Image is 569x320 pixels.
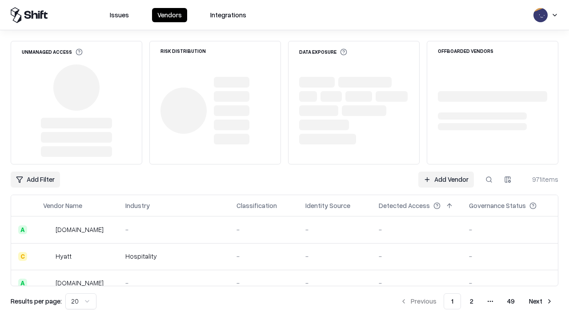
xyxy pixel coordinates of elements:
div: Vendor Name [43,201,82,210]
button: 1 [444,293,461,309]
div: 971 items [523,175,558,184]
button: Integrations [205,8,252,22]
div: Industry [125,201,150,210]
button: Vendors [152,8,187,22]
p: Results per page: [11,296,62,306]
div: Governance Status [469,201,526,210]
div: - [379,225,455,234]
div: Risk Distribution [160,48,206,53]
button: 49 [500,293,522,309]
div: - [379,278,455,288]
div: C [18,252,27,261]
div: A [18,279,27,288]
div: - [305,252,365,261]
div: - [305,225,365,234]
div: [DOMAIN_NAME] [56,225,104,234]
button: 2 [463,293,481,309]
div: - [469,252,551,261]
div: - [236,278,291,288]
button: Issues [104,8,134,22]
div: [DOMAIN_NAME] [56,278,104,288]
div: - [379,252,455,261]
div: Hyatt [56,252,72,261]
div: - [125,225,222,234]
button: Add Filter [11,172,60,188]
div: Detected Access [379,201,430,210]
div: - [236,225,291,234]
div: Identity Source [305,201,350,210]
img: Hyatt [43,252,52,261]
div: Hospitality [125,252,222,261]
div: - [469,225,551,234]
div: Unmanaged Access [22,48,83,56]
button: Next [524,293,558,309]
div: - [236,252,291,261]
div: A [18,225,27,234]
img: intrado.com [43,225,52,234]
div: Classification [236,201,277,210]
div: Data Exposure [299,48,347,56]
a: Add Vendor [418,172,474,188]
div: - [125,278,222,288]
nav: pagination [395,293,558,309]
div: - [469,278,551,288]
div: - [305,278,365,288]
img: primesec.co.il [43,279,52,288]
div: Offboarded Vendors [438,48,493,53]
